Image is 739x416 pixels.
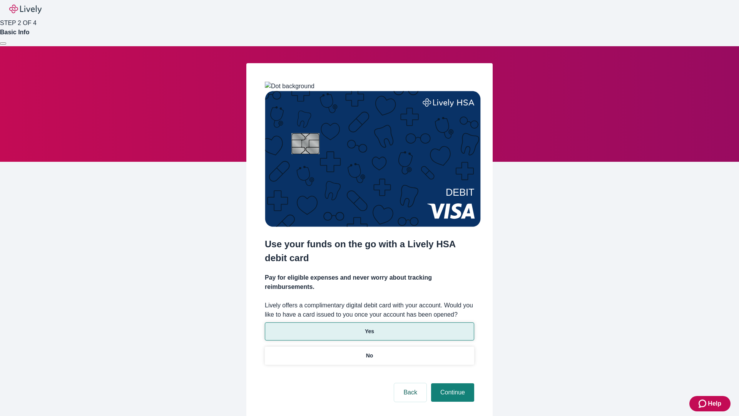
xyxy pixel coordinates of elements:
[265,82,314,91] img: Dot background
[265,301,474,319] label: Lively offers a complimentary digital debit card with your account. Would you like to have a card...
[394,383,426,402] button: Back
[689,396,731,411] button: Zendesk support iconHelp
[265,91,481,227] img: Debit card
[366,352,373,360] p: No
[265,322,474,341] button: Yes
[365,327,374,335] p: Yes
[699,399,708,408] svg: Zendesk support icon
[265,237,474,265] h2: Use your funds on the go with a Lively HSA debit card
[9,5,42,14] img: Lively
[265,347,474,365] button: No
[431,383,474,402] button: Continue
[708,399,721,408] span: Help
[265,273,474,292] h4: Pay for eligible expenses and never worry about tracking reimbursements.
